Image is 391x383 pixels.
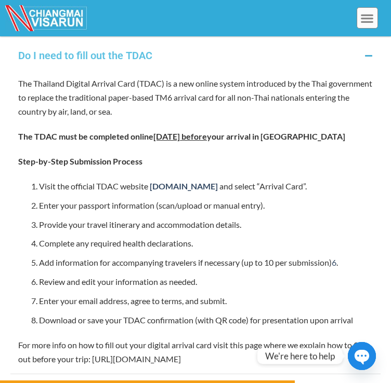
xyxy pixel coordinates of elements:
[18,338,373,366] p: For more info on how to fill out your digital arrival card visit this page where we explain how t...
[39,294,373,308] p: Enter your email address, agree to terms, and submit.
[39,217,373,231] p: Provide your travel itinerary and accommodation details.
[39,255,373,269] p: Add information for accompanying travelers if necessary (up to 10 per submission) .
[39,313,373,327] p: Download or save your TDAC confirmation (with QR code) for presentation upon arrival
[18,50,152,61] div: Do I need to fill out the TDAC
[18,156,142,166] strong: Step-by-Step Submission Process
[332,257,336,267] a: Welcome to Guide - Thailand Digital Arrival Card - Immigration Bureau
[39,179,373,193] p: Visit the official TDAC website
[357,7,378,29] div: Menu Toggle
[219,181,307,191] span: and select “Arrival Card”.
[153,131,207,141] span: [DATE] before
[150,181,218,191] a: [DOMAIN_NAME]
[39,236,373,250] p: Complete any required health declarations.
[18,76,373,119] p: The Thailand Digital Arrival Card (TDAC) is a new online system introduced by the Thai government...
[18,131,345,141] strong: The TDAC must be completed online your arrival in [GEOGRAPHIC_DATA]
[39,275,373,289] p: Review and edit your information as needed.
[39,198,373,212] p: Enter your passport information (scan/upload or manual entry).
